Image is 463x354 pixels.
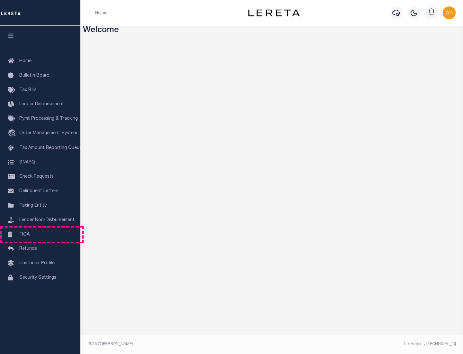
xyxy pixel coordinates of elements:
[19,232,30,237] span: TIQA
[83,341,272,347] div: 2025 © [PERSON_NAME].
[19,247,37,251] span: Refunds
[19,59,32,63] span: Home
[95,10,106,16] li: Home
[8,129,18,138] i: travel_explore
[19,102,64,107] span: Lender Disbursement
[19,160,35,164] span: SNAPQ
[19,189,59,193] span: Delinquent Letters
[83,26,461,36] h3: Welcome
[19,261,55,265] span: Customer Profile
[19,146,82,150] span: Tax Amount Reporting Queue
[19,203,47,208] span: Taxing Entity
[19,73,50,78] span: Bulletin Board
[443,6,456,19] img: svg+xml;base64,PHN2ZyB4bWxucz0iaHR0cDovL3d3dy53My5vcmcvMjAwMC9zdmciIHBvaW50ZXItZXZlbnRzPSJub25lIi...
[19,218,75,222] span: Lender Non-Disbursement
[19,131,77,135] span: Order Management System
[19,275,56,280] span: Security Settings
[19,174,54,179] span: Check Requests
[19,88,37,92] span: Tax Bills
[19,116,78,121] span: Pymt Processing & Tracking
[277,341,456,347] div: Tax Admin v.[TECHNICAL_ID]
[248,9,300,16] img: logo-dark.svg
